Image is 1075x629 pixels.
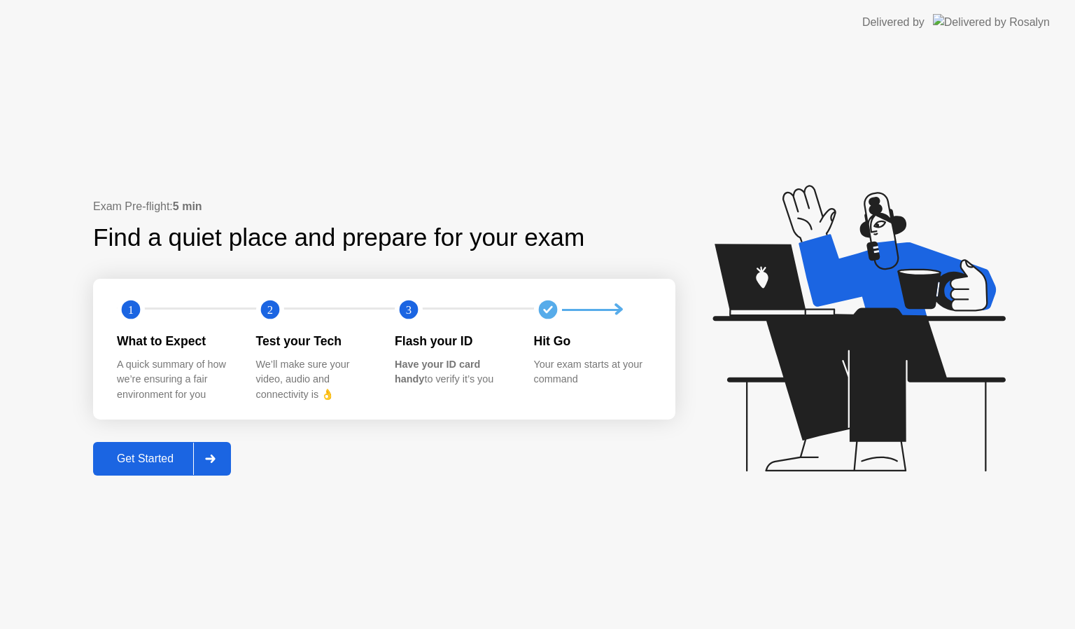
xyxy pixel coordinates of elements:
img: Delivered by Rosalyn [933,14,1050,30]
div: We’ll make sure your video, audio and connectivity is 👌 [256,357,373,403]
div: What to Expect [117,332,234,350]
div: A quick summary of how we’re ensuring a fair environment for you [117,357,234,403]
div: Hit Go [534,332,651,350]
div: to verify it’s you [395,357,512,387]
div: Your exam starts at your command [534,357,651,387]
div: Exam Pre-flight: [93,198,675,215]
text: 3 [406,303,412,317]
div: Delivered by [862,14,925,31]
div: Test your Tech [256,332,373,350]
b: 5 min [173,200,202,212]
div: Find a quiet place and prepare for your exam [93,219,586,256]
text: 1 [128,303,134,317]
text: 2 [267,303,272,317]
b: Have your ID card handy [395,359,480,385]
div: Get Started [97,452,193,465]
button: Get Started [93,442,231,476]
div: Flash your ID [395,332,512,350]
